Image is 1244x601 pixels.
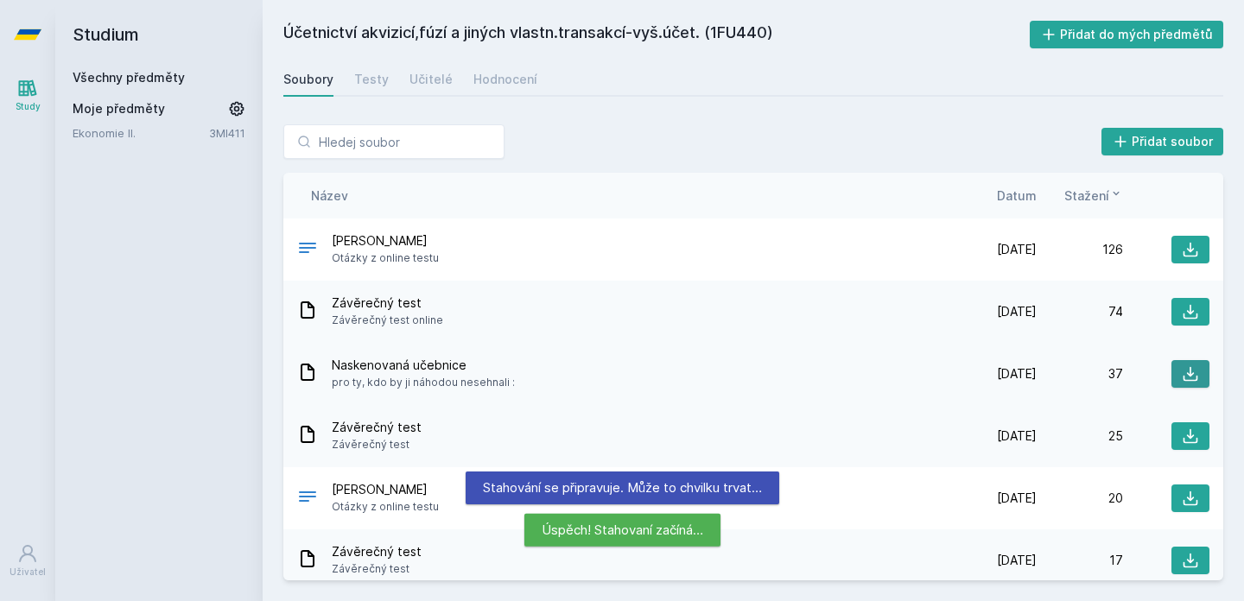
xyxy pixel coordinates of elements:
button: Přidat do mých předmětů [1030,21,1224,48]
div: 20 [1037,490,1123,507]
div: Úspěch! Stahovaní začíná… [524,514,720,547]
a: Soubory [283,62,333,97]
button: Přidat soubor [1101,128,1224,155]
div: .DOCX [297,486,318,511]
span: Závěrečný test [332,560,422,578]
a: 3MI411 [209,126,245,140]
span: Otázky z online testu [332,250,439,267]
h2: Účetnictví akvizicí,fúzí a jiných vlastn.transakcí-vyš.účet. (1FU440) [283,21,1030,48]
a: Všechny předměty [73,70,185,85]
span: Závěrečný test [332,436,422,453]
div: Uživatel [10,566,46,579]
a: Učitelé [409,62,453,97]
span: [DATE] [997,241,1037,258]
span: Závěrečný test [332,543,422,560]
div: Hodnocení [473,71,537,88]
span: [DATE] [997,365,1037,383]
span: [DATE] [997,427,1037,445]
div: Study [16,100,41,113]
span: [PERSON_NAME] [332,232,439,250]
a: Testy [354,62,389,97]
input: Hledej soubor [283,124,505,159]
div: Učitelé [409,71,453,88]
span: pro ty, kdo by ji náhodou nesehnali : [332,374,515,391]
span: Naskenovaná učebnice [332,357,515,374]
div: 74 [1037,303,1123,320]
a: Study [3,69,52,122]
button: Datum [997,187,1037,205]
button: Stažení [1064,187,1123,205]
span: [DATE] [997,303,1037,320]
span: Závěrečný test [332,419,422,436]
div: Testy [354,71,389,88]
div: .DOCX [297,237,318,263]
div: 37 [1037,365,1123,383]
span: Stažení [1064,187,1109,205]
span: [DATE] [997,490,1037,507]
span: Otázky z online testu [332,498,439,516]
span: [DATE] [997,552,1037,569]
span: Závěrečný test [332,294,443,312]
button: Název [311,187,348,205]
span: [PERSON_NAME] [332,481,439,498]
div: 126 [1037,241,1123,258]
a: Uživatel [3,535,52,587]
a: Hodnocení [473,62,537,97]
div: 17 [1037,552,1123,569]
span: Závěrečný test online [332,312,443,329]
div: Stahování se připravuje. Může to chvilku trvat… [466,471,779,504]
span: Moje předměty [73,100,165,117]
a: Ekonomie II. [73,124,209,142]
div: 25 [1037,427,1123,445]
div: Soubory [283,71,333,88]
